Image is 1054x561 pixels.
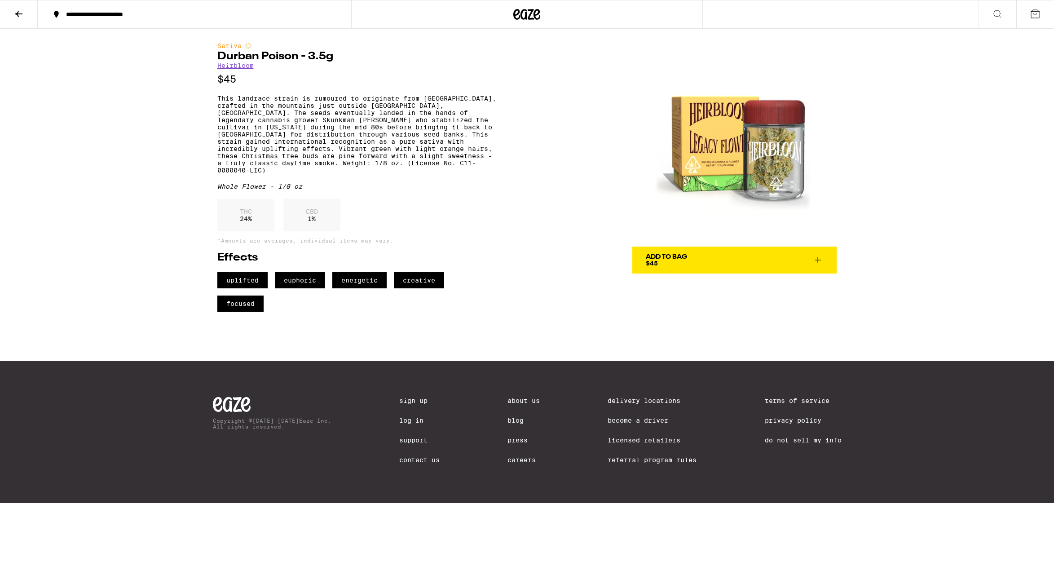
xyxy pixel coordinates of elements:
p: THC [240,208,252,215]
a: Delivery Locations [608,397,697,404]
h2: Effects [217,252,496,263]
span: uplifted [217,272,268,288]
a: Privacy Policy [765,417,842,424]
span: euphoric [275,272,325,288]
p: This landrace strain is rumoured to originate from [GEOGRAPHIC_DATA], crafted in the mountains ju... [217,95,496,174]
a: About Us [507,397,540,404]
div: Whole Flower - 1/8 oz [217,183,496,190]
p: $45 [217,74,496,85]
img: Heirbloom - Durban Poison - 3.5g [632,42,837,247]
a: Support [399,437,440,444]
a: Careers [507,456,540,464]
button: Add To Bag$45 [632,247,837,274]
a: Become a Driver [608,417,697,424]
img: sativaColor.svg [245,42,252,49]
a: Sign Up [399,397,440,404]
span: creative [394,272,444,288]
a: Referral Program Rules [608,456,697,464]
a: Log In [399,417,440,424]
a: Heirbloom [217,62,254,69]
a: Press [507,437,540,444]
p: CBD [306,208,318,215]
p: *Amounts are averages, individual items may vary. [217,238,496,243]
span: $45 [646,260,658,267]
a: Terms of Service [765,397,842,404]
h1: Durban Poison - 3.5g [217,51,496,62]
div: Add To Bag [646,254,687,260]
a: Do Not Sell My Info [765,437,842,444]
p: Copyright © [DATE]-[DATE] Eaze Inc. All rights reserved. [213,418,331,429]
span: energetic [332,272,387,288]
div: Sativa [217,42,496,49]
a: Contact Us [399,456,440,464]
div: 24 % [217,199,274,231]
a: Blog [507,417,540,424]
a: Licensed Retailers [608,437,697,444]
div: 1 % [283,199,340,231]
span: focused [217,296,264,312]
